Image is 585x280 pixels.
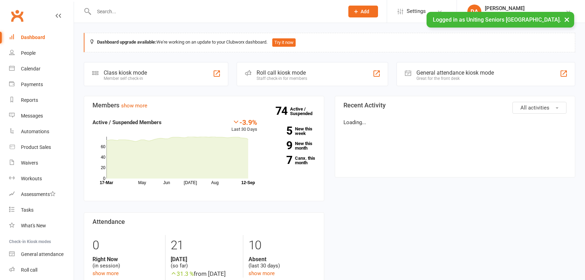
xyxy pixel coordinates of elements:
[92,102,316,109] h3: Members
[343,118,567,127] p: Loading...
[467,5,481,18] div: DA
[268,127,316,136] a: 5New this week
[343,102,567,109] h3: Recent Activity
[21,267,37,273] div: Roll call
[9,171,74,187] a: Workouts
[92,270,119,277] a: show more
[249,256,316,269] div: (last 30 days)
[104,76,147,81] div: Member self check-in
[171,235,238,256] div: 21
[9,92,74,108] a: Reports
[231,118,257,126] div: -3.9%
[268,140,292,151] strong: 9
[9,45,74,61] a: People
[290,101,321,121] a: 74Active / Suspended
[9,108,74,124] a: Messages
[231,118,257,133] div: Last 30 Days
[21,35,45,40] div: Dashboard
[21,223,46,228] div: What's New
[268,155,292,165] strong: 7
[121,103,147,109] a: show more
[9,30,74,45] a: Dashboard
[171,256,238,263] strong: [DATE]
[268,141,316,150] a: 9New this month
[249,270,275,277] a: show more
[9,262,74,278] a: Roll call
[21,191,55,197] div: Assessments
[104,69,147,76] div: Class kiosk mode
[416,69,494,76] div: General attendance kiosk mode
[9,247,74,262] a: General attendance kiosk mode
[171,269,238,279] div: from [DATE]
[561,12,573,27] button: ×
[21,176,42,181] div: Workouts
[92,7,339,16] input: Search...
[84,33,575,52] div: We're working on an update to your Clubworx dashboard.
[361,9,369,14] span: Add
[92,119,162,126] strong: Active / Suspended Members
[21,82,43,87] div: Payments
[92,235,160,256] div: 0
[348,6,378,17] button: Add
[92,256,160,269] div: (in session)
[9,218,74,234] a: What's New
[257,76,307,81] div: Staff check-in for members
[21,113,43,119] div: Messages
[249,256,316,263] strong: Absent
[9,77,74,92] a: Payments
[21,129,49,134] div: Automations
[21,97,38,103] div: Reports
[97,39,156,45] strong: Dashboard upgrade available:
[92,256,160,263] strong: Right Now
[171,270,194,277] span: 31.3 %
[21,144,51,150] div: Product Sales
[520,105,549,111] span: All activities
[485,12,565,18] div: Uniting Seniors [GEOGRAPHIC_DATA]
[257,69,307,76] div: Roll call kiosk mode
[21,207,34,213] div: Tasks
[9,202,74,218] a: Tasks
[275,106,290,116] strong: 74
[21,50,36,56] div: People
[268,156,316,165] a: 7Canx. this month
[92,218,316,225] h3: Attendance
[272,38,296,47] button: Try it now
[21,251,64,257] div: General attendance
[433,16,561,23] span: Logged in as Uniting Seniors [GEOGRAPHIC_DATA].
[9,124,74,139] a: Automations
[9,187,74,202] a: Assessments
[21,66,40,71] div: Calendar
[171,256,238,269] div: (so far)
[407,3,426,19] span: Settings
[9,155,74,171] a: Waivers
[21,160,38,166] div: Waivers
[512,102,567,114] button: All activities
[485,5,565,12] div: [PERSON_NAME]
[249,235,316,256] div: 10
[268,126,292,136] strong: 5
[9,139,74,155] a: Product Sales
[416,76,494,81] div: Great for the front desk
[9,61,74,77] a: Calendar
[8,7,26,24] a: Clubworx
